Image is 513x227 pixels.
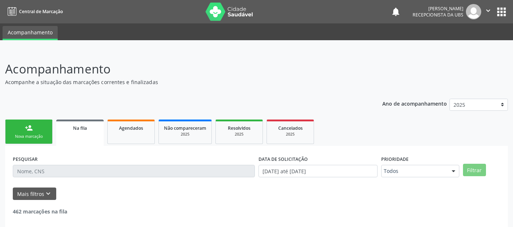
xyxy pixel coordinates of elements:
[44,190,52,198] i: keyboard_arrow_down
[272,132,309,137] div: 2025
[495,5,508,18] button: apps
[278,125,303,131] span: Cancelados
[481,4,495,19] button: 
[484,7,492,15] i: 
[73,125,87,131] span: Na fila
[3,26,58,40] a: Acompanhamento
[391,7,401,17] button: notifications
[11,134,47,139] div: Nova marcação
[259,165,378,177] input: Selecione um intervalo
[13,188,56,200] button: Mais filtroskeyboard_arrow_down
[463,164,486,176] button: Filtrar
[5,5,63,18] a: Central de Marcação
[466,4,481,19] img: img
[164,132,206,137] div: 2025
[13,208,67,215] strong: 462 marcações na fila
[221,132,257,137] div: 2025
[5,78,357,86] p: Acompanhe a situação das marcações correntes e finalizadas
[228,125,250,131] span: Resolvidos
[13,154,38,165] label: PESQUISAR
[413,12,463,18] span: Recepcionista da UBS
[13,165,255,177] input: Nome, CNS
[164,125,206,131] span: Não compareceram
[381,154,409,165] label: Prioridade
[19,8,63,15] span: Central de Marcação
[259,154,308,165] label: DATA DE SOLICITAÇÃO
[382,99,447,108] p: Ano de acompanhamento
[413,5,463,12] div: [PERSON_NAME]
[119,125,143,131] span: Agendados
[5,60,357,78] p: Acompanhamento
[25,124,33,132] div: person_add
[384,167,444,175] span: Todos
